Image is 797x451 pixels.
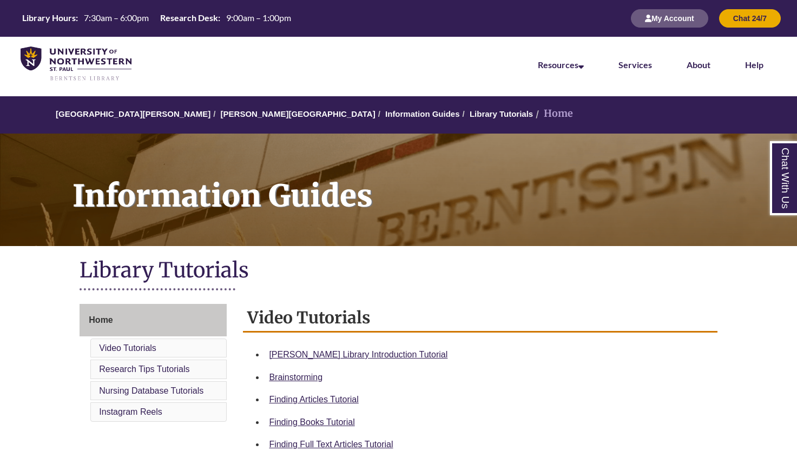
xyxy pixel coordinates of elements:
[99,343,156,353] a: Video Tutorials
[618,59,652,70] a: Services
[631,14,708,23] a: My Account
[745,59,763,70] a: Help
[269,350,447,359] a: [PERSON_NAME] Library Introduction Tutorial
[385,109,460,118] a: Information Guides
[470,109,533,118] a: Library Tutorials
[719,9,781,28] button: Chat 24/7
[18,12,80,24] th: Library Hours:
[538,59,584,70] a: Resources
[84,12,149,23] span: 7:30am – 6:00pm
[89,315,113,324] span: Home
[226,12,291,23] span: 9:00am – 1:00pm
[99,407,162,416] a: Instagram Reels
[80,257,717,286] h1: Library Tutorials
[156,12,222,24] th: Research Desk:
[99,364,189,374] a: Research Tips Tutorials
[687,59,710,70] a: About
[631,9,708,28] button: My Account
[719,14,781,23] a: Chat 24/7
[269,373,322,382] a: Brainstorming
[61,134,797,232] h1: Information Guides
[269,395,358,404] a: Finding Articles Tutorial
[243,304,717,333] h2: Video Tutorials
[18,12,295,24] table: Hours Today
[80,304,227,424] div: Guide Page Menu
[269,417,354,427] a: Finding Books Tutorial
[80,304,227,336] a: Home
[21,47,131,82] img: UNWSP Library Logo
[99,386,203,395] a: Nursing Database Tutorials
[56,109,210,118] a: [GEOGRAPHIC_DATA][PERSON_NAME]
[221,109,376,118] a: [PERSON_NAME][GEOGRAPHIC_DATA]
[533,106,573,122] li: Home
[269,440,393,449] a: Finding Full Text Articles Tutorial
[18,12,295,25] a: Hours Today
